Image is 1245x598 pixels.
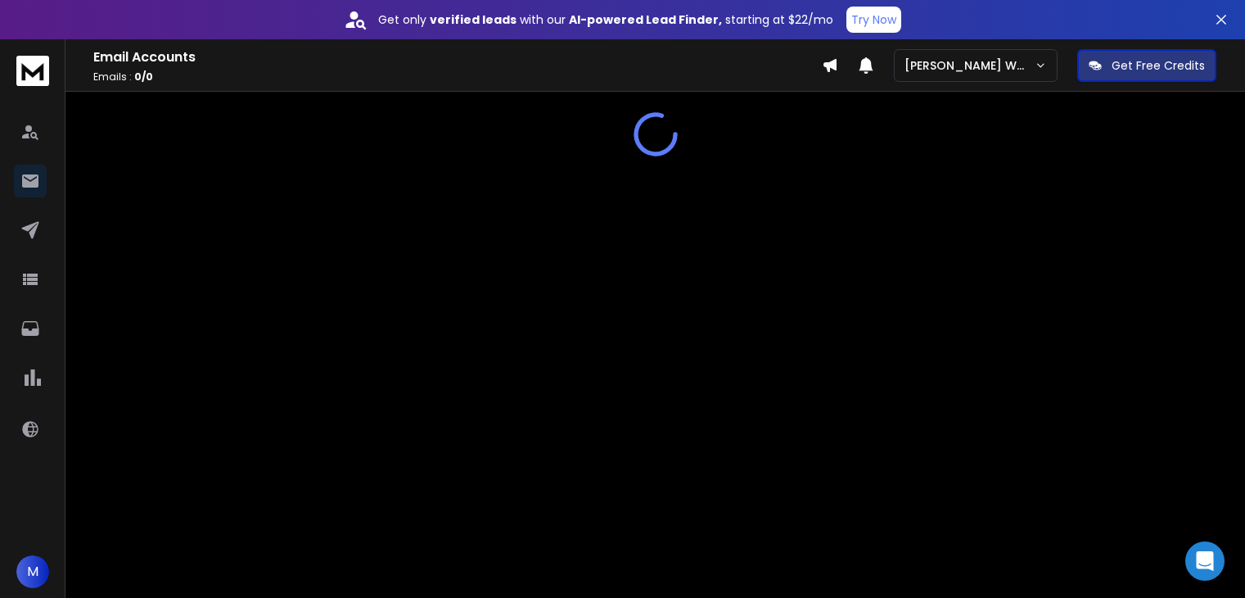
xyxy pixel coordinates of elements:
[93,48,822,67] h1: Email Accounts
[1112,57,1205,74] p: Get Free Credits
[1185,541,1225,581] div: Open Intercom Messenger
[846,7,901,33] button: Try Now
[16,555,49,588] button: M
[569,11,722,28] strong: AI-powered Lead Finder,
[378,11,833,28] p: Get only with our starting at $22/mo
[430,11,516,28] strong: verified leads
[93,70,822,84] p: Emails :
[851,11,896,28] p: Try Now
[16,56,49,86] img: logo
[1077,49,1216,82] button: Get Free Credits
[904,57,1035,74] p: [PERSON_NAME] Workspace
[134,70,153,84] span: 0 / 0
